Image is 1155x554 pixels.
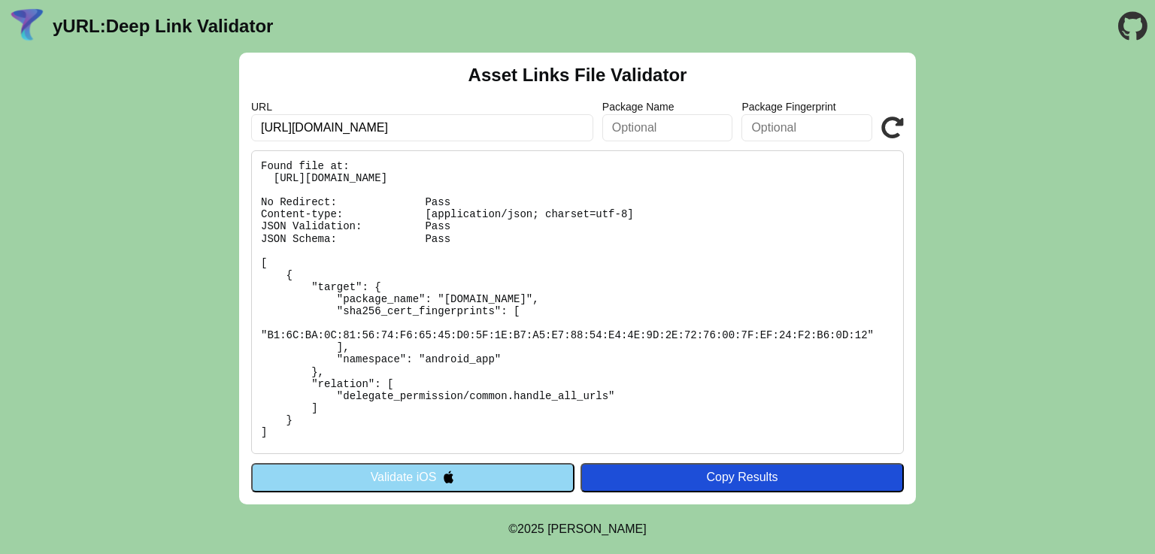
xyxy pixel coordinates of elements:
img: yURL Logo [8,7,47,46]
label: URL [251,101,593,113]
pre: Found file at: [URL][DOMAIN_NAME] No Redirect: Pass Content-type: [application/json; charset=utf-... [251,150,904,454]
span: 2025 [517,522,544,535]
button: Copy Results [581,463,904,492]
footer: © [508,504,646,554]
img: appleIcon.svg [442,471,455,483]
div: Copy Results [588,471,896,484]
input: Required [251,114,593,141]
label: Package Fingerprint [741,101,872,113]
input: Optional [741,114,872,141]
input: Optional [602,114,733,141]
a: Michael Ibragimchayev's Personal Site [547,522,647,535]
h2: Asset Links File Validator [468,65,687,86]
a: yURL:Deep Link Validator [53,16,273,37]
label: Package Name [602,101,733,113]
button: Validate iOS [251,463,574,492]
